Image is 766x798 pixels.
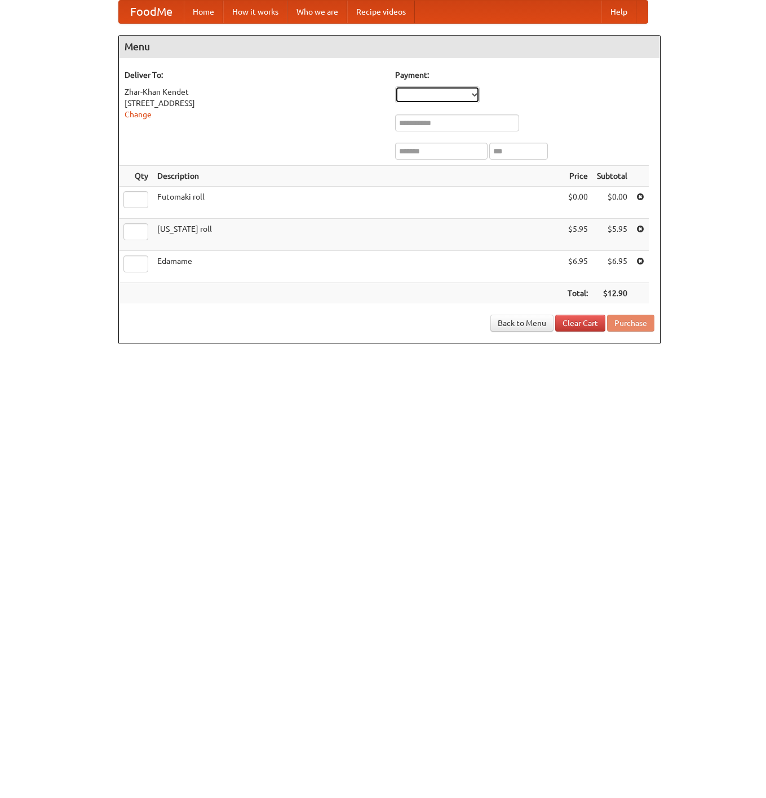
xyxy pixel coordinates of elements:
a: FoodMe [119,1,184,23]
th: Subtotal [592,166,632,187]
th: Price [563,166,592,187]
td: Futomaki roll [153,187,563,219]
td: $5.95 [563,219,592,251]
th: Total: [563,283,592,304]
button: Purchase [607,315,654,332]
a: How it works [223,1,287,23]
td: Edamame [153,251,563,283]
td: $6.95 [563,251,592,283]
h4: Menu [119,36,660,58]
td: $0.00 [563,187,592,219]
a: Help [601,1,636,23]
td: $5.95 [592,219,632,251]
a: Who we are [287,1,347,23]
div: [STREET_ADDRESS] [125,98,384,109]
a: Recipe videos [347,1,415,23]
div: Zhar-Khan Kendet [125,86,384,98]
td: $6.95 [592,251,632,283]
a: Back to Menu [490,315,554,332]
th: Description [153,166,563,187]
a: Change [125,110,152,119]
h5: Deliver To: [125,69,384,81]
td: $0.00 [592,187,632,219]
td: [US_STATE] roll [153,219,563,251]
th: $12.90 [592,283,632,304]
th: Qty [119,166,153,187]
a: Clear Cart [555,315,605,332]
a: Home [184,1,223,23]
h5: Payment: [395,69,654,81]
